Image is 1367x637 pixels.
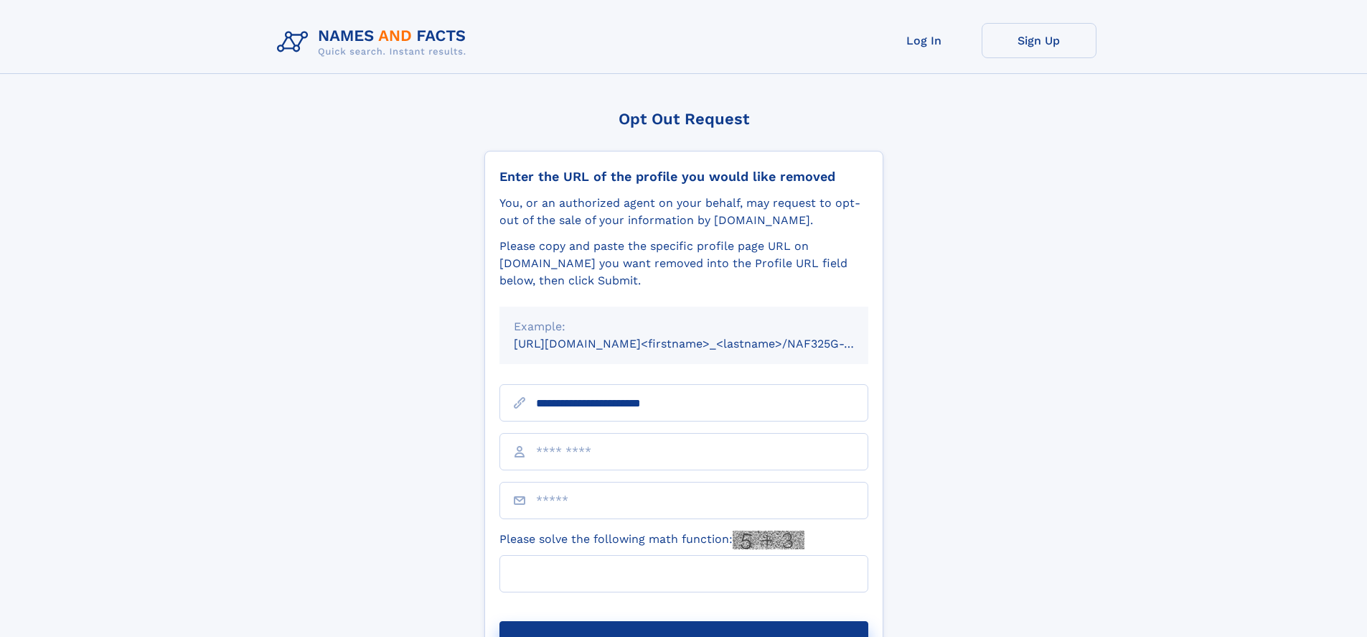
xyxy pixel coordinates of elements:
div: Please copy and paste the specific profile page URL on [DOMAIN_NAME] you want removed into the Pr... [499,238,868,289]
div: Opt Out Request [484,110,883,128]
small: [URL][DOMAIN_NAME]<firstname>_<lastname>/NAF325G-xxxxxxxx [514,337,896,350]
div: Enter the URL of the profile you would like removed [499,169,868,185]
a: Log In [867,23,982,58]
img: Logo Names and Facts [271,23,478,62]
div: Example: [514,318,854,335]
label: Please solve the following math function: [499,531,804,549]
a: Sign Up [982,23,1096,58]
div: You, or an authorized agent on your behalf, may request to opt-out of the sale of your informatio... [499,195,868,229]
